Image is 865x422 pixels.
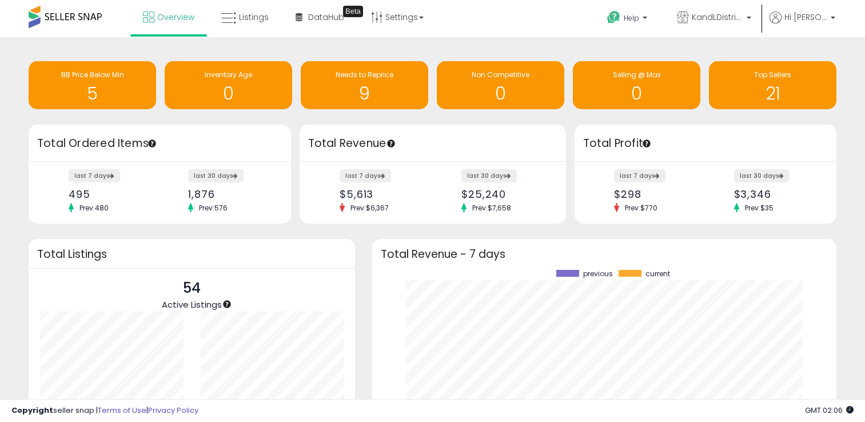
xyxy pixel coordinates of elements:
i: Get Help [607,10,621,25]
label: last 30 days [461,169,517,182]
span: current [645,270,670,278]
h3: Total Ordered Items [37,136,282,152]
label: last 30 days [188,169,244,182]
span: Listings [239,11,269,23]
h1: 9 [306,84,422,103]
span: BB Price Below Min [61,70,124,79]
div: 495 [69,188,151,200]
a: Terms of Use [98,405,146,416]
h3: Total Profit [583,136,828,152]
h1: 0 [579,84,695,103]
span: Help [624,13,639,23]
span: DataHub [308,11,344,23]
span: Prev: $6,367 [345,203,394,213]
div: $5,613 [340,188,424,200]
span: Inventory Age [205,70,252,79]
span: Prev: $7,658 [467,203,517,213]
span: Prev: $770 [619,203,663,213]
span: 2025-09-7 02:06 GMT [805,405,854,416]
div: Tooltip anchor [641,138,652,149]
a: Hi [PERSON_NAME] [770,11,835,37]
div: seller snap | | [11,405,198,416]
h1: 5 [34,84,150,103]
h1: 21 [715,84,831,103]
a: Help [598,2,659,37]
div: $298 [614,188,696,200]
span: Selling @ Max [613,70,661,79]
a: Non Competitive 0 [437,61,564,109]
h1: 0 [443,84,559,103]
div: Tooltip anchor [386,138,396,149]
label: last 30 days [734,169,790,182]
div: Tooltip anchor [222,299,232,309]
a: Selling @ Max 0 [573,61,700,109]
span: Needs to Reprice [336,70,393,79]
h3: Total Revenue - 7 days [381,250,828,258]
a: BB Price Below Min 5 [29,61,156,109]
a: Inventory Age 0 [165,61,292,109]
span: Non Competitive [472,70,529,79]
span: previous [583,270,613,278]
a: Top Sellers 21 [709,61,836,109]
span: Prev: 480 [74,203,114,213]
div: $3,346 [734,188,816,200]
span: Top Sellers [754,70,791,79]
span: Hi [PERSON_NAME] [784,11,827,23]
span: Active Listings [162,298,222,310]
h3: Total Listings [37,250,346,258]
label: last 7 days [69,169,120,182]
div: $25,240 [461,188,546,200]
a: Needs to Reprice 9 [301,61,428,109]
div: Tooltip anchor [147,138,157,149]
label: last 7 days [614,169,665,182]
span: Prev: $35 [739,203,779,213]
div: Tooltip anchor [343,6,363,17]
span: Prev: 576 [193,203,233,213]
p: 54 [162,277,222,299]
strong: Copyright [11,405,53,416]
a: Privacy Policy [148,405,198,416]
span: Overview [157,11,194,23]
div: 1,876 [188,188,270,200]
h3: Total Revenue [308,136,557,152]
span: KandLDistribution LLC [692,11,743,23]
label: last 7 days [340,169,391,182]
h1: 0 [170,84,286,103]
